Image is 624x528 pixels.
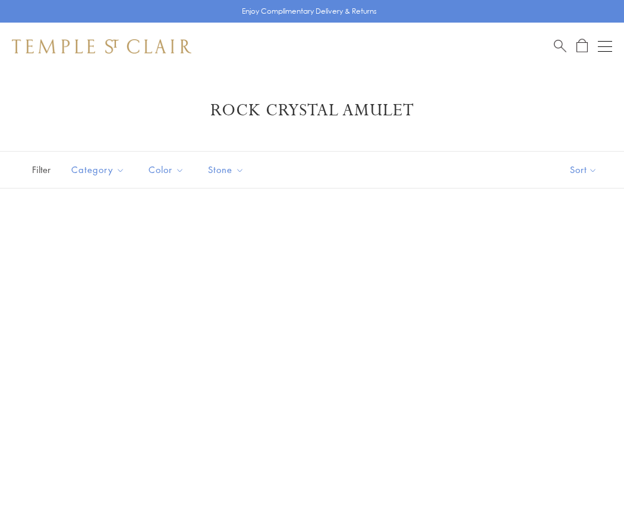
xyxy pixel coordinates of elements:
[543,152,624,188] button: Show sort by
[30,100,594,121] h1: Rock Crystal Amulet
[62,156,134,183] button: Category
[143,162,193,177] span: Color
[202,162,253,177] span: Stone
[554,39,566,54] a: Search
[140,156,193,183] button: Color
[598,39,612,54] button: Open navigation
[12,39,191,54] img: Temple St. Clair
[576,39,588,54] a: Open Shopping Bag
[65,162,134,177] span: Category
[199,156,253,183] button: Stone
[242,5,377,17] p: Enjoy Complimentary Delivery & Returns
